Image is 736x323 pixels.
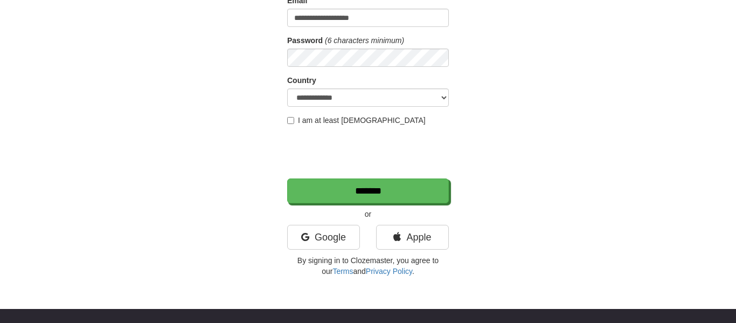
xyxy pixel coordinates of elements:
[366,267,412,276] a: Privacy Policy
[287,255,449,277] p: By signing in to Clozemaster, you agree to our and .
[376,225,449,250] a: Apple
[287,35,323,46] label: Password
[287,75,316,86] label: Country
[325,36,404,45] em: (6 characters minimum)
[287,115,426,126] label: I am at least [DEMOGRAPHIC_DATA]
[287,209,449,219] p: or
[287,131,451,173] iframe: reCAPTCHA
[287,117,294,124] input: I am at least [DEMOGRAPHIC_DATA]
[287,225,360,250] a: Google
[332,267,353,276] a: Terms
